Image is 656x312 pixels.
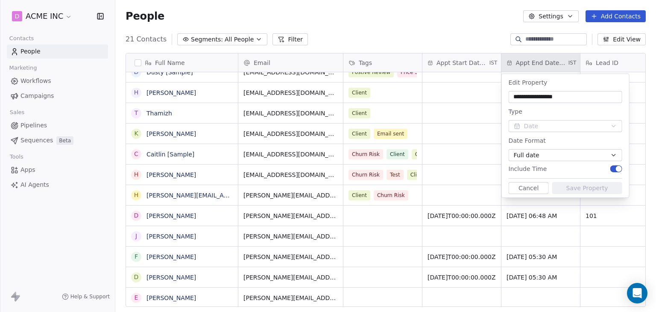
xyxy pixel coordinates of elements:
span: [PERSON_NAME][EMAIL_ADDRESS][DOMAIN_NAME] [243,294,338,302]
span: Full date [514,151,539,160]
span: [PERSON_NAME][EMAIL_ADDRESS][DOMAIN_NAME] [243,212,338,220]
span: [EMAIL_ADDRESS][DOMAIN_NAME] [243,150,338,159]
span: [DATE] 05:30 AM [507,273,557,282]
span: [EMAIL_ADDRESS][DOMAIN_NAME] [243,88,338,97]
span: [PERSON_NAME][EMAIL_ADDRESS][PERSON_NAME][DOMAIN_NAME] [243,232,338,241]
span: [PERSON_NAME][EMAIL_ADDRESS][DOMAIN_NAME] [243,253,338,261]
span: [PERSON_NAME][EMAIL_ADDRESS][DOMAIN_NAME] [243,273,338,282]
span: [DATE]T00:00:00.000Z [428,212,496,220]
button: Date [509,120,622,132]
span: [EMAIL_ADDRESS][DOMAIN_NAME] [243,130,338,138]
span: Edit Property [509,79,548,86]
span: Type [509,108,522,115]
span: [DATE]T00:00:00.000Z [428,253,496,261]
span: [EMAIL_ADDRESS][DOMAIN_NAME] [243,109,338,118]
span: Include Time [509,165,547,173]
span: [DATE]T00:00:00.000Z [428,273,496,282]
span: 101 [586,212,597,220]
span: [EMAIL_ADDRESS][DOMAIN_NAME] [243,68,338,77]
span: [EMAIL_ADDRESS][DOMAIN_NAME] [243,171,338,179]
span: Date [524,122,538,131]
span: [PERSON_NAME][EMAIL_ADDRESS][DOMAIN_NAME] [243,191,338,200]
span: [DATE] 06:48 AM [507,212,557,220]
span: [DATE] 05:30 AM [507,253,557,261]
button: Cancel [509,182,549,194]
button: Save Property [552,182,622,194]
span: Date Format [509,137,546,144]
